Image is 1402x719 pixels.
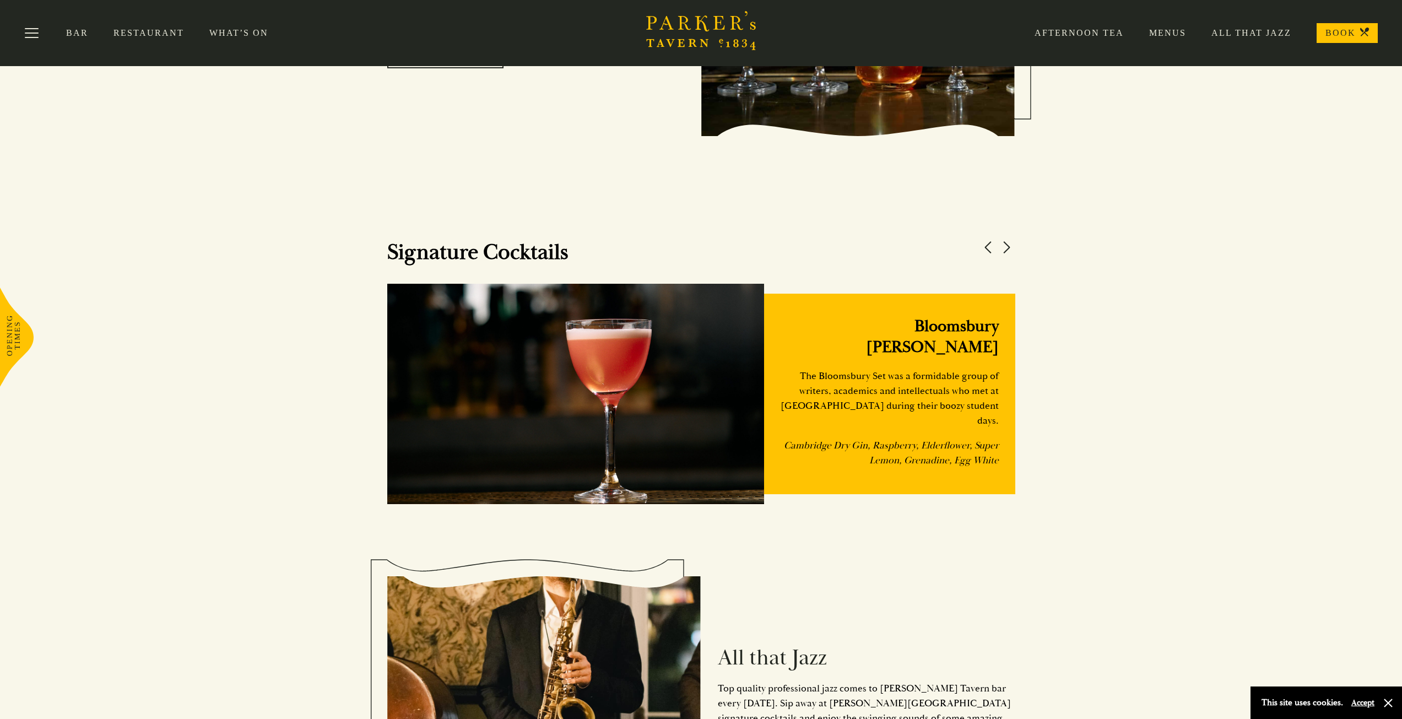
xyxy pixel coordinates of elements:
[781,369,999,428] p: The Bloomsbury Set was a formidable group of writers, academics and intellectuals who met at [GEO...
[1262,695,1343,711] p: This site uses cookies.
[387,239,980,266] h2: Signature Cocktails
[784,439,999,467] em: Cambridge Dry Gin, Raspberry, Elderflower, Super Lemon, Grenadine, Egg White
[1351,698,1374,708] button: Accept
[718,645,1015,671] h2: All that Jazz
[1383,698,1394,709] button: Close and accept
[781,316,999,358] h3: Bloomsbury [PERSON_NAME]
